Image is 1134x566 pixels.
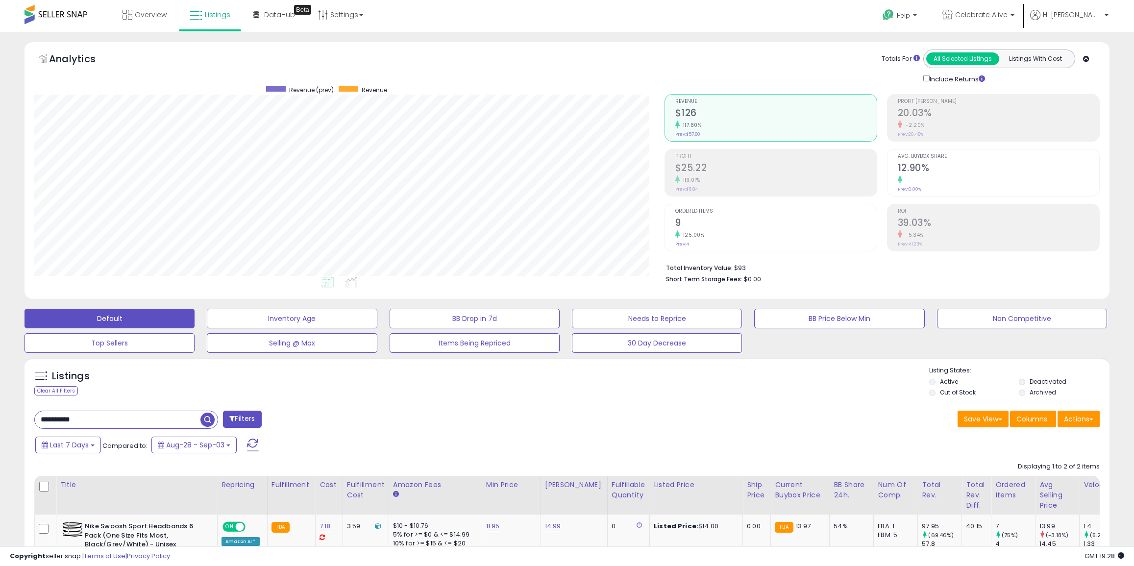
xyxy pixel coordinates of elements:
div: Ordered Items [995,480,1031,500]
div: FBM: 5 [878,531,910,540]
div: 54% [834,522,866,531]
span: Compared to: [102,441,148,450]
button: BB Drop in 7d [390,309,560,328]
button: Aug-28 - Sep-03 [151,437,237,453]
div: 4 [995,540,1035,548]
label: Out of Stock [940,388,976,396]
div: 57.8 [922,540,961,548]
b: Short Term Storage Fees: [666,275,742,283]
p: Listing States: [929,366,1109,375]
button: Needs to Reprice [572,309,742,328]
a: Help [875,1,927,32]
span: Overview [135,10,167,20]
a: 14.99 [545,521,561,531]
div: seller snap | | [10,552,170,561]
span: Profit [PERSON_NAME] [898,99,1099,104]
a: 7.18 [320,521,331,531]
div: 5% for >= $0 & <= $14.99 [393,530,474,539]
h2: $25.22 [675,162,877,175]
div: BB Share 24h. [834,480,869,500]
span: Aug-28 - Sep-03 [166,440,224,450]
span: ON [223,523,236,531]
h2: 20.03% [898,107,1099,121]
div: Fulfillment Cost [347,480,385,500]
div: Fulfillment [271,480,311,490]
h5: Analytics [49,52,115,68]
span: Hi [PERSON_NAME] [1043,10,1102,20]
div: Totals For [882,54,920,64]
button: Listings With Cost [999,52,1072,65]
div: 1.33 [1084,540,1123,548]
span: ROI [898,209,1099,214]
span: Listings [205,10,230,20]
div: Clear All Filters [34,386,78,395]
div: Ship Price [747,480,766,500]
small: -5.34% [902,231,924,239]
strong: Copyright [10,551,46,561]
small: Prev: 4 [675,241,689,247]
h2: 39.03% [898,217,1099,230]
a: Privacy Policy [127,551,170,561]
span: Celebrate Alive [955,10,1008,20]
button: 30 Day Decrease [572,333,742,353]
div: Tooltip anchor [294,5,311,15]
h2: 9 [675,217,877,230]
span: Ordered Items [675,209,877,214]
label: Archived [1030,388,1056,396]
div: Total Rev. Diff. [966,480,987,511]
div: 0 [612,522,642,531]
small: Prev: 20.48% [898,131,923,137]
small: (-3.18%) [1046,531,1068,539]
a: 11.95 [486,521,500,531]
h2: $126 [675,107,877,121]
a: Hi [PERSON_NAME] [1030,10,1109,32]
div: 0.00 [747,522,763,531]
div: Num of Comp. [878,480,913,500]
i: Get Help [882,9,894,21]
div: Velocity [1084,480,1119,490]
div: 1.4 [1084,522,1123,531]
div: Include Returns [916,73,997,84]
div: Title [60,480,213,490]
small: Prev: $57.80 [675,131,700,137]
button: Default [25,309,195,328]
button: Top Sellers [25,333,195,353]
div: Amazon AI * [222,537,260,546]
div: FBA: 1 [878,522,910,531]
button: Non Competitive [937,309,1107,328]
button: Actions [1058,411,1100,427]
div: 14.45 [1039,540,1079,548]
small: FBA [271,522,290,533]
div: [PERSON_NAME] [545,480,603,490]
div: Min Price [486,480,537,490]
small: Prev: $11.84 [675,186,698,192]
li: $93 [666,261,1092,273]
span: Revenue [362,86,387,94]
span: Profit [675,154,877,159]
small: (75%) [1002,531,1018,539]
h2: 12.90% [898,162,1099,175]
small: Prev: 41.23% [898,241,922,247]
div: 3.59 [347,522,381,531]
div: Total Rev. [922,480,958,500]
div: Repricing [222,480,263,490]
button: Inventory Age [207,309,377,328]
button: Save View [958,411,1009,427]
div: Current Buybox Price [775,480,825,500]
div: Avg Selling Price [1039,480,1075,511]
span: Avg. Buybox Share [898,154,1099,159]
b: Nike Swoosh Sport Headbands 6 Pack (One Size Fits Most, Black/Grey/White) - Unisex [85,522,204,552]
b: Total Inventory Value: [666,264,733,272]
div: $10 - $10.76 [393,522,474,530]
span: Revenue [675,99,877,104]
b: Listed Price: [654,521,698,531]
small: 117.80% [680,122,702,129]
div: 40.15 [966,522,984,531]
span: 2025-09-11 19:28 GMT [1085,551,1124,561]
small: Prev: 0.00% [898,186,921,192]
button: BB Price Below Min [754,309,924,328]
div: Cost [320,480,339,490]
div: Listed Price [654,480,739,490]
img: 513e8cg223L._SL40_.jpg [63,522,82,537]
div: Displaying 1 to 2 of 2 items [1018,462,1100,471]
